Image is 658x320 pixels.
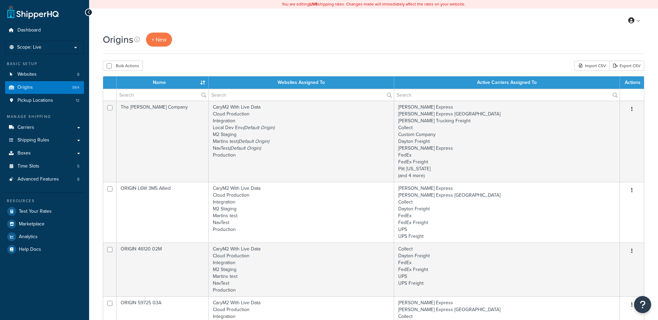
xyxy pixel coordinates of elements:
li: Advanced Features [5,173,84,186]
button: Open Resource Center [634,296,651,313]
span: Websites [17,72,37,77]
span: Origins [17,85,33,90]
td: [PERSON_NAME] Express [PERSON_NAME] Express [GEOGRAPHIC_DATA] [PERSON_NAME] Trucking Freight Coll... [394,101,620,182]
span: 864 [72,85,80,90]
div: Resources [5,198,84,204]
a: Analytics [5,231,84,243]
td: The [PERSON_NAME] Company [117,101,209,182]
td: [PERSON_NAME] Express [PERSON_NAME] Express [GEOGRAPHIC_DATA] Collect Dayton Freight FedEx FedEx ... [394,182,620,243]
a: Help Docs [5,243,84,256]
td: CaryM2 With Live Data Cloud Production Integration M2 Staging Martins test NavTest Production [209,243,394,296]
a: Test Your Rates [5,205,84,218]
input: Search [209,89,394,101]
span: Advanced Features [17,176,59,182]
td: ORIGIN L6W 3M5 Allied [117,182,209,243]
a: Boxes [5,147,84,160]
div: Manage Shipping [5,114,84,120]
span: 8 [77,72,80,77]
a: Origins 864 [5,81,84,94]
td: Collect Dayton Freight FedEx FedEx Freight UPS UPS Freight [394,243,620,296]
td: CaryM2 With Live Data Cloud Production Integration Local Dev Env M2 Staging Martins test NavTest ... [209,101,394,182]
span: Dashboard [17,27,41,33]
th: Websites Assigned To [209,76,394,89]
th: Active Carriers Assigned To [394,76,620,89]
span: + New [151,36,167,44]
span: Analytics [19,234,38,240]
a: Shipping Rules [5,134,84,147]
b: LIVE [309,1,318,7]
td: ORIGIN 46120 02M [117,243,209,296]
a: Advanced Features 8 [5,173,84,186]
span: Scope: Live [17,45,41,50]
td: CaryM2 With Live Data Cloud Production Integration M2 Staging Martins test NavTest Production [209,182,394,243]
li: Time Slots [5,160,84,173]
a: Dashboard [5,24,84,37]
span: Time Slots [17,163,39,169]
span: Boxes [17,150,31,156]
input: Search [394,89,620,101]
div: Import CSV [574,61,609,71]
a: Pickup Locations 12 [5,94,84,107]
span: Shipping Rules [17,137,49,143]
span: Marketplace [19,221,45,227]
i: (Default Origin) [229,145,261,152]
a: Export CSV [609,61,644,71]
span: Pickup Locations [17,98,53,103]
span: Carriers [17,125,34,131]
span: 8 [77,176,80,182]
a: Carriers [5,121,84,134]
span: 5 [77,163,80,169]
li: Websites [5,68,84,81]
a: Time Slots 5 [5,160,84,173]
h1: Origins [103,33,133,46]
th: Name : activate to sort column ascending [117,76,209,89]
li: Origins [5,81,84,94]
i: (Default Origin) [237,138,269,145]
a: + New [146,33,172,47]
i: (Default Origin) [243,124,275,131]
a: ShipperHQ Home [7,5,59,19]
a: Websites 8 [5,68,84,81]
a: Marketplace [5,218,84,230]
th: Actions [620,76,644,89]
span: Help Docs [19,247,41,253]
button: Bulk Actions [103,61,143,71]
div: Basic Setup [5,61,84,67]
span: Test Your Rates [19,209,52,214]
input: Search [117,89,208,101]
li: Pickup Locations [5,94,84,107]
span: 12 [76,98,80,103]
